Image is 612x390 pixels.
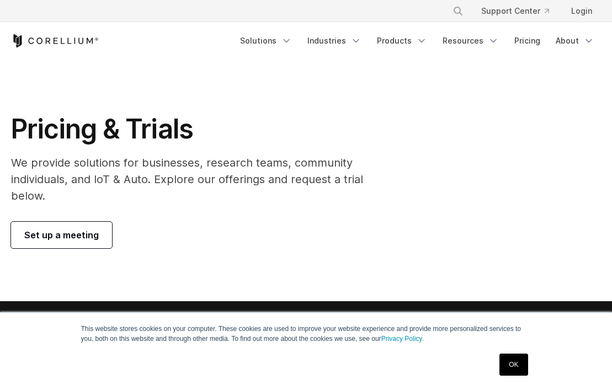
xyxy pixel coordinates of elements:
a: Pricing [508,31,547,51]
button: Search [448,1,468,21]
a: OK [499,354,528,376]
a: Support Center [472,1,558,21]
div: Navigation Menu [233,31,601,51]
span: Set up a meeting [24,228,99,242]
a: Login [562,1,601,21]
a: Products [370,31,434,51]
p: We provide solutions for businesses, research teams, community individuals, and IoT & Auto. Explo... [11,154,397,204]
h1: Pricing & Trials [11,113,397,146]
a: Set up a meeting [11,222,112,248]
a: Privacy Policy. [381,335,424,343]
a: Industries [301,31,368,51]
p: This website stores cookies on your computer. These cookies are used to improve your website expe... [81,324,531,344]
a: Resources [436,31,505,51]
a: Solutions [233,31,299,51]
div: Navigation Menu [439,1,601,21]
a: Corellium Home [11,34,99,47]
a: About [549,31,601,51]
